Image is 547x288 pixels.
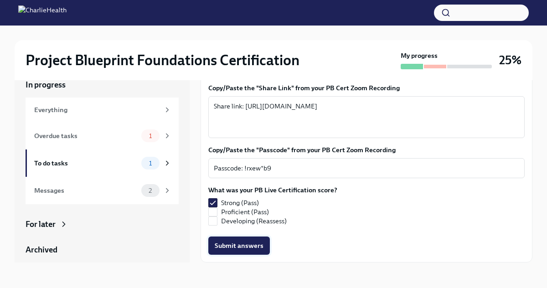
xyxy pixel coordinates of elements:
h2: Project Blueprint Foundations Certification [26,51,299,69]
label: What was your PB Live Certification score? [208,185,337,195]
textarea: Share link: [URL][DOMAIN_NAME] [214,101,519,134]
span: Developing (Reassess) [221,216,287,226]
a: Archived [26,244,179,255]
a: Everything [26,98,179,122]
a: Overdue tasks1 [26,122,179,149]
label: Copy/Paste the "Passcode" from your PB Cert Zoom Recording [208,145,525,154]
button: Submit answers [208,237,270,255]
div: Messages [34,185,138,195]
label: Copy/Paste the "Share Link" from your PB Cert Zoom Recording [208,83,525,93]
strong: My progress [401,51,438,60]
h3: 25% [499,52,521,68]
div: Everything [34,105,160,115]
img: CharlieHealth [18,5,67,20]
a: In progress [26,79,179,90]
span: Strong (Pass) [221,198,259,207]
div: To do tasks [34,158,138,168]
span: Submit answers [215,241,263,250]
span: Proficient (Pass) [221,207,269,216]
a: For later [26,219,179,230]
a: To do tasks1 [26,149,179,177]
span: 1 [144,160,157,167]
span: 1 [144,133,157,139]
span: 2 [143,187,157,194]
a: Messages2 [26,177,179,204]
div: For later [26,219,56,230]
div: Overdue tasks [34,131,138,141]
textarea: Passcode: !rxew*b9 [214,163,519,174]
